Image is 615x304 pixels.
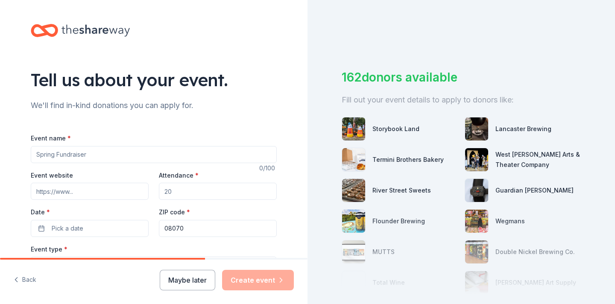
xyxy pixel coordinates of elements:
div: Storybook Land [372,124,419,134]
button: Back [14,271,36,289]
input: 20 [159,183,277,200]
label: ZIP code [159,208,190,216]
label: Event website [31,171,73,180]
label: Date [31,208,149,216]
span: Pick a date [52,223,83,234]
img: photo for West Hudson Arts & Theater Company [465,148,488,171]
button: Pick a date [31,220,149,237]
div: River Street Sweets [372,185,431,196]
div: West [PERSON_NAME] Arts & Theater Company [495,149,581,170]
div: Termini Brothers Bakery [372,155,444,165]
label: Event type [31,245,67,254]
button: Select [31,257,277,275]
label: Attendance [159,171,199,180]
div: Guardian [PERSON_NAME] [495,185,574,196]
div: Fill out your event details to apply to donors like: [342,93,581,107]
input: https://www... [31,183,149,200]
div: 162 donors available [342,68,581,86]
img: photo for Lancaster Brewing [465,117,488,140]
div: Lancaster Brewing [495,124,551,134]
div: We'll find in-kind donations you can apply for. [31,99,277,112]
label: Event name [31,134,71,143]
img: photo for Storybook Land [342,117,365,140]
img: photo for Termini Brothers Bakery [342,148,365,171]
input: 12345 (U.S. only) [159,220,277,237]
input: Spring Fundraiser [31,146,277,163]
button: Maybe later [160,270,215,290]
img: photo for Guardian Angel Device [465,179,488,202]
img: photo for River Street Sweets [342,179,365,202]
div: Tell us about your event. [31,68,277,92]
div: 0 /100 [259,163,277,173]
